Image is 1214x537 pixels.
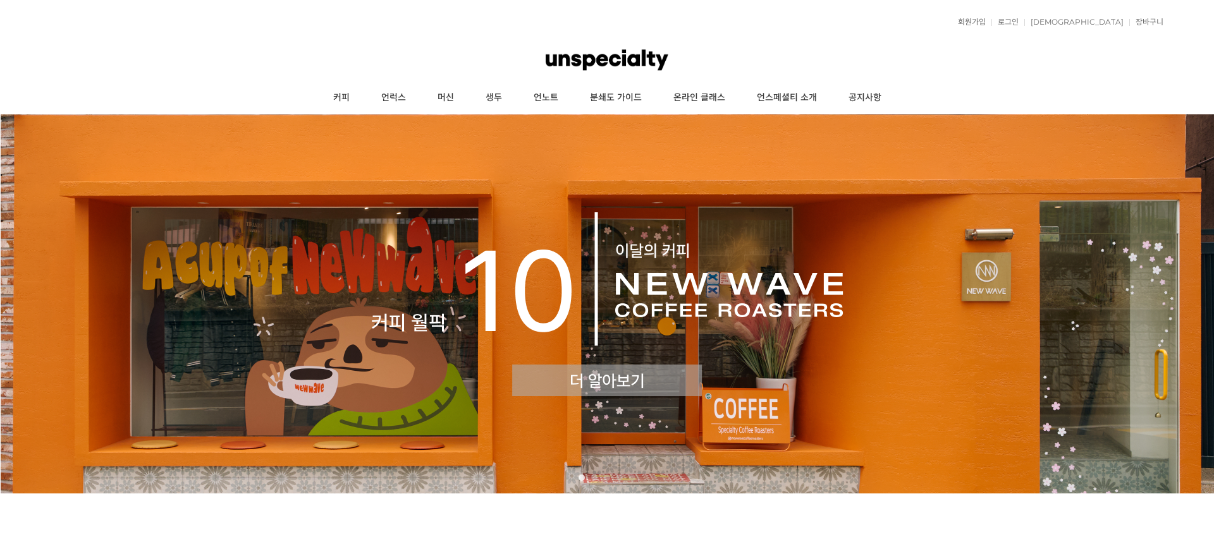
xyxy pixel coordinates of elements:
[1129,18,1163,26] a: 장바구니
[422,82,470,114] a: 머신
[470,82,518,114] a: 생두
[991,18,1019,26] a: 로그인
[574,82,658,114] a: 분쇄도 가이드
[952,18,986,26] a: 회원가입
[1024,18,1124,26] a: [DEMOGRAPHIC_DATA]
[833,82,897,114] a: 공지사항
[604,474,610,481] a: 3
[546,41,668,79] img: 언스페셜티 몰
[365,82,422,114] a: 언럭스
[591,474,598,481] a: 2
[579,474,585,481] a: 1
[658,82,741,114] a: 온라인 클래스
[518,82,574,114] a: 언노트
[616,474,623,481] a: 4
[317,82,365,114] a: 커피
[741,82,833,114] a: 언스페셜티 소개
[629,474,635,481] a: 5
